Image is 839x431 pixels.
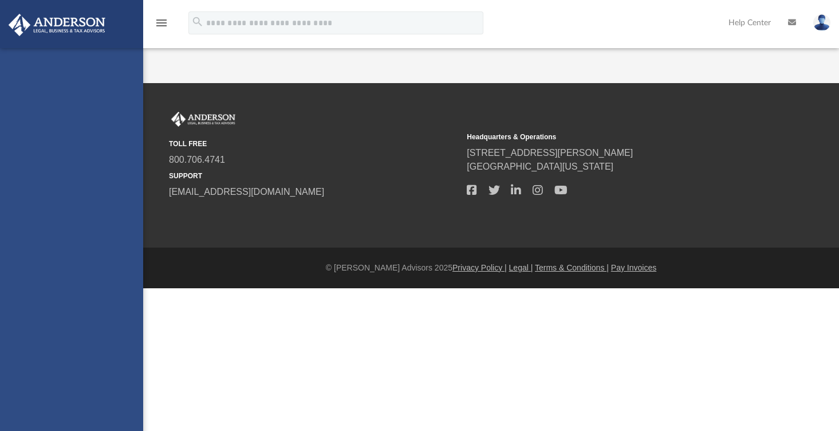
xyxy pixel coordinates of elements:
a: Legal | [509,263,533,272]
small: SUPPORT [169,171,459,181]
img: Anderson Advisors Platinum Portal [169,112,238,127]
a: Terms & Conditions | [535,263,609,272]
small: TOLL FREE [169,139,459,149]
img: Anderson Advisors Platinum Portal [5,14,109,36]
a: Privacy Policy | [452,263,507,272]
a: [STREET_ADDRESS][PERSON_NAME] [467,148,633,158]
i: menu [155,16,168,30]
a: menu [155,22,168,30]
img: User Pic [813,14,830,31]
div: © [PERSON_NAME] Advisors 2025 [143,262,839,274]
a: [GEOGRAPHIC_DATA][US_STATE] [467,162,613,171]
i: search [191,15,204,28]
a: [EMAIL_ADDRESS][DOMAIN_NAME] [169,187,324,197]
a: Pay Invoices [611,263,656,272]
a: 800.706.4741 [169,155,225,164]
small: Headquarters & Operations [467,132,757,142]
